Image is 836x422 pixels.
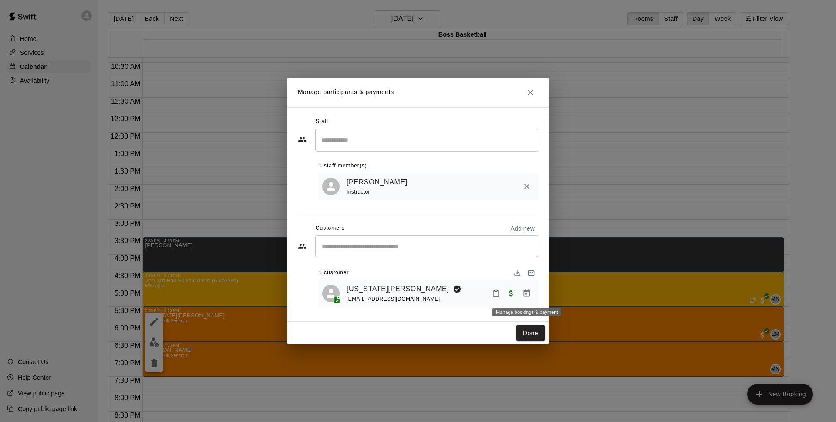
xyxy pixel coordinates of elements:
div: Georgia Nash [322,285,340,302]
svg: Customers [298,242,307,251]
a: [PERSON_NAME] [347,177,408,188]
span: 1 staff member(s) [319,159,367,173]
span: Customers [316,221,345,235]
button: Add new [507,221,538,235]
button: Email participants [524,266,538,280]
button: Close [522,85,538,100]
a: [US_STATE][PERSON_NAME] [347,283,449,295]
span: Instructor [347,189,370,195]
span: Staff [316,115,328,129]
span: Paid with Credit [503,289,519,297]
button: Done [516,325,545,341]
p: Add new [510,224,535,233]
div: Start typing to search customers... [315,235,538,257]
p: Manage participants & payments [298,88,394,97]
button: Remove [519,179,535,194]
button: Manage bookings & payment [519,286,535,301]
svg: Booking Owner [453,285,462,293]
button: Mark attendance [489,286,503,301]
div: Manage bookings & payment [492,308,561,316]
span: [EMAIL_ADDRESS][DOMAIN_NAME] [347,296,440,302]
svg: Staff [298,135,307,144]
button: Download list [510,266,524,280]
span: 1 customer [319,266,349,280]
div: Erin Mathias [322,178,340,195]
div: Search staff [315,129,538,152]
